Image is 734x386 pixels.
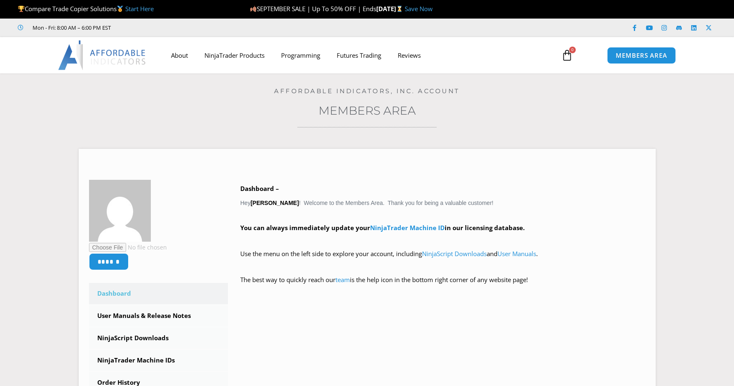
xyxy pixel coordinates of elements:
a: Dashboard [89,283,228,304]
a: Save Now [405,5,433,13]
p: The best way to quickly reach our is the help icon in the bottom right corner of any website page! [240,274,645,297]
img: ecba2be2f381bd8a241e66419637ca539417cae98a84d00968875023aabf33a6 [89,180,151,242]
nav: Menu [163,46,552,65]
img: LogoAI | Affordable Indicators – NinjaTrader [58,40,147,70]
iframe: Customer reviews powered by Trustpilot [122,24,246,32]
img: 🥇 [117,6,123,12]
img: 🏆 [18,6,24,12]
a: team [335,275,350,284]
p: Use the menu on the left side to explore your account, including and . [240,248,645,271]
a: NinjaTrader Machine ID [370,224,445,232]
a: Futures Trading [328,46,389,65]
strong: [PERSON_NAME] [251,200,299,206]
span: MEMBERS AREA [616,52,667,59]
a: Members Area [319,104,416,118]
a: NinjaTrader Machine IDs [89,350,228,371]
a: About [163,46,196,65]
span: SEPTEMBER SALE | Up To 50% OFF | Ends [250,5,376,13]
strong: You can always immediately update your in our licensing database. [240,224,525,232]
a: NinjaScript Downloads [422,249,487,258]
span: 0 [569,47,576,53]
a: 0 [549,43,585,67]
a: NinjaTrader Products [196,46,273,65]
div: Hey ! Welcome to the Members Area. Thank you for being a valuable customer! [240,183,645,297]
span: Mon - Fri: 8:00 AM – 6:00 PM EST [30,23,111,33]
img: ⌛ [396,6,403,12]
img: 🍂 [250,6,256,12]
a: User Manuals & Release Notes [89,305,228,327]
a: Reviews [389,46,429,65]
a: Start Here [125,5,154,13]
strong: [DATE] [376,5,405,13]
a: User Manuals [497,249,536,258]
a: MEMBERS AREA [607,47,676,64]
b: Dashboard – [240,184,279,193]
a: NinjaScript Downloads [89,327,228,349]
a: Programming [273,46,328,65]
a: Affordable Indicators, Inc. Account [274,87,460,95]
span: Compare Trade Copier Solutions [18,5,154,13]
